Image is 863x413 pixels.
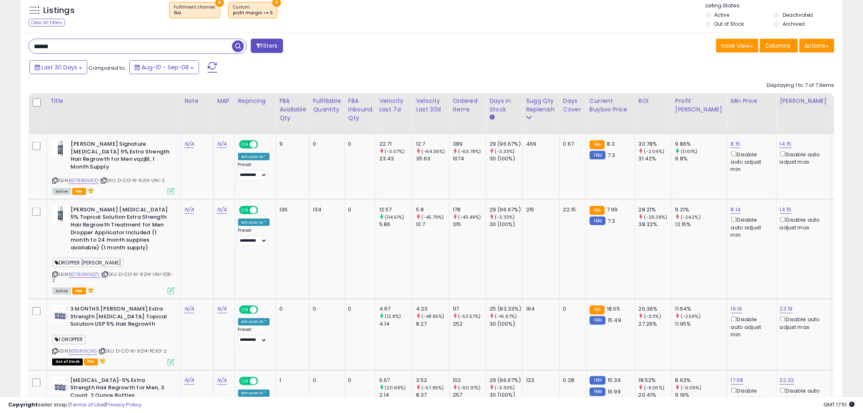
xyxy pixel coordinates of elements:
div: 0 [563,306,580,313]
small: FBA [590,306,605,315]
div: FBA Available Qty [279,97,306,122]
div: 29 (96.67%) [489,377,522,384]
b: 3 MONTHS [PERSON_NAME] Extra Strength [MEDICAL_DATA] Topical Solution USP 5% Hair Regrowth [70,306,169,331]
span: | SKU: D-CO-KI-9214-PCK3-2 [98,348,166,355]
span: OFF [257,141,270,148]
div: 252 [453,321,486,328]
small: FBM [590,388,606,396]
span: All listings currently available for purchase on Amazon [52,288,71,295]
div: 29 (96.67%) [489,206,522,213]
span: 18.05 [607,305,620,313]
div: Days In Stock [489,97,519,114]
div: Preset: [238,228,270,246]
span: FBA [72,288,86,295]
div: ASIN: [52,306,175,364]
img: 41tZUWXxx7L._SL40_.jpg [52,306,68,322]
div: 9 [279,140,303,148]
div: MAP [217,97,231,105]
small: (12.8%) [385,313,401,320]
div: 26.36% [639,306,672,313]
div: 30 (100%) [489,155,522,162]
div: Velocity Last 7d [379,97,409,114]
div: 22.15 [563,206,580,213]
div: Sugg Qty Replenish [526,97,556,114]
div: 0 [348,140,370,148]
div: Days Cover [563,97,583,114]
div: profit margin >= 5 [233,10,273,16]
p: Listing States: [706,2,843,10]
div: 0 [348,206,370,213]
div: Disable auto adjust max [780,215,825,231]
small: Days In Stock. [489,114,494,121]
div: 27.26% [639,321,672,328]
div: Disable auto adjust min [731,150,770,173]
div: Ordered Items [453,97,482,114]
div: 123 [526,377,553,384]
div: 4.14 [379,321,412,328]
div: 0 [313,306,338,313]
div: 164 [526,306,553,313]
small: (0.61%) [681,148,698,155]
span: Last 30 Days [42,63,77,71]
a: N/A [184,206,194,214]
span: 2025-10-10 17:51 GMT [824,401,855,409]
small: (-6.09%) [681,385,701,391]
small: (-3.33%) [495,148,515,155]
a: 22.32 [780,377,794,385]
div: Disable auto adjust min [731,386,770,410]
div: 11.95% [675,321,727,328]
a: N/A [217,377,227,385]
div: 315 [453,221,486,228]
div: Displaying 1 to 7 of 7 items [767,82,834,89]
span: 7.3 [608,217,615,225]
div: 3.52 [416,377,449,384]
img: 41aSZofZV1L._SL40_.jpg [52,140,69,157]
div: Disable auto adjust max [780,386,825,402]
small: FBM [590,376,606,385]
div: 1074 [453,155,486,162]
span: Aug-10 - Sep-08 [142,63,189,71]
small: (-57.95%) [421,385,444,391]
div: 469 [526,140,553,148]
span: | SKU: D-CO-KI-9214-UNI-1DR-2 [52,271,173,283]
div: 31.42% [639,155,672,162]
div: Disable auto adjust min [731,215,770,239]
small: (-3.07%) [385,148,405,155]
small: (-24.2%) [681,214,701,220]
div: ASIN: [52,206,175,293]
small: (-63.78%) [458,148,481,155]
div: 0 [279,306,303,313]
div: Profit [PERSON_NAME] [675,97,724,114]
span: 8.3 [607,140,615,148]
div: Fulfillable Quantity [313,97,341,114]
div: 30 (100%) [489,321,522,328]
div: [PERSON_NAME] [780,97,828,105]
div: 0 [348,306,370,313]
span: 15.39 [608,377,621,384]
img: 41YRpmOzK-L._SL40_.jpg [52,206,69,222]
a: 14.15 [780,206,792,214]
div: 29 (96.67%) [489,140,522,148]
div: seller snap | | [8,401,142,409]
span: 16.99 [608,388,621,396]
div: 38.32% [639,221,672,228]
small: (211.68%) [385,385,406,391]
small: (-64.36%) [421,148,445,155]
label: Active [715,11,730,18]
div: Amazon AI * [238,153,270,160]
div: 12.57 [379,206,412,213]
div: Clear All Filters [29,19,65,27]
button: Aug-10 - Sep-08 [129,60,199,74]
a: N/A [184,377,194,385]
div: 9.21% [675,206,727,213]
i: hazardous material [86,188,95,193]
small: (-43.49%) [458,214,481,220]
label: Archived [783,20,805,27]
div: Amazon AI * [238,219,270,226]
a: B078B5N4DD [69,177,99,184]
div: 1 [279,377,303,384]
div: Title [50,97,177,105]
h5: Listings [43,5,75,16]
span: 7.99 [607,206,618,213]
span: ON [240,377,250,384]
